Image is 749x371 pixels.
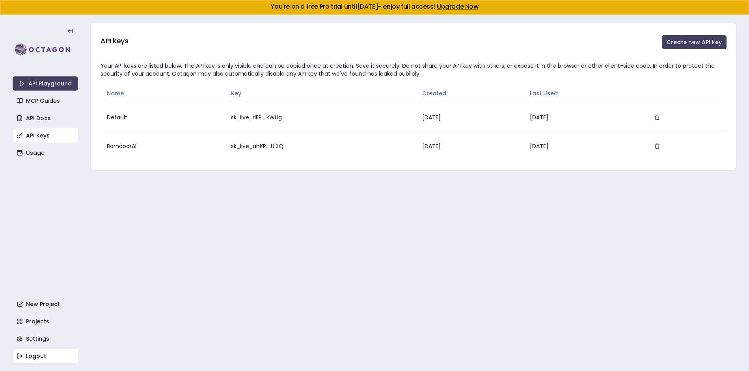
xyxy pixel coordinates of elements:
[524,132,643,160] td: [DATE]
[437,2,479,11] a: Upgrade Now
[101,132,225,160] td: BarndoorAI
[13,94,79,108] a: MCP Guides
[13,349,79,363] a: Logout
[101,35,128,46] h3: API keys
[13,111,79,125] a: API Docs
[101,84,225,103] th: Name
[662,35,727,49] button: Create new API key
[13,146,79,160] a: Usage
[13,76,78,91] a: API Playground
[225,103,416,132] td: sk_live_rlEP....kWUg
[225,84,416,103] th: Key
[13,297,79,311] a: New Project
[7,4,742,10] h5: You're on a free Pro trial until [DATE] - enjoy full access!
[13,314,79,328] a: Projects
[13,128,79,143] a: API Keys
[524,103,643,132] td: [DATE]
[416,103,524,132] td: [DATE]
[416,132,524,160] td: [DATE]
[101,103,225,132] td: Default
[13,42,78,58] img: logo-rect-yK7x_WSZ.svg
[524,84,643,103] th: Last Used
[13,332,79,346] a: Settings
[416,84,524,103] th: Created
[101,62,727,78] div: Your API keys are listed below. The API key is only visible and can be copied once at creation. S...
[225,132,416,160] td: sk_live_ahKR....Ui3Q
